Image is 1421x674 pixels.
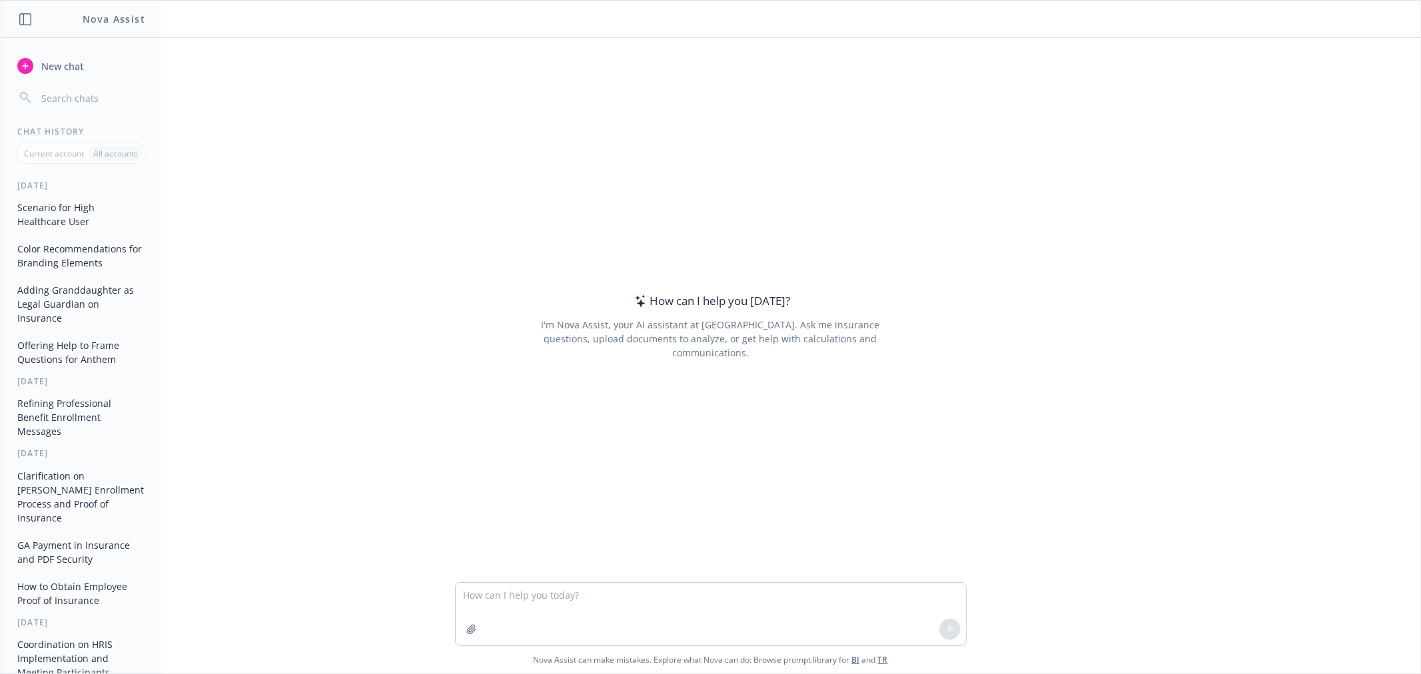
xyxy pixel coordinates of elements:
[12,392,150,442] button: Refining Professional Benefit Enrollment Messages
[1,448,161,459] div: [DATE]
[39,59,84,73] span: New chat
[1,617,161,628] div: [DATE]
[12,465,150,529] button: Clarification on [PERSON_NAME] Enrollment Process and Proof of Insurance
[6,646,1415,673] span: Nova Assist can make mistakes. Explore what Nova can do: Browse prompt library for and
[1,180,161,191] div: [DATE]
[12,334,150,370] button: Offering Help to Frame Questions for Anthem
[12,238,150,274] button: Color Recommendations for Branding Elements
[523,318,898,360] div: I'm Nova Assist, your AI assistant at [GEOGRAPHIC_DATA]. Ask me insurance questions, upload docum...
[12,575,150,611] button: How to Obtain Employee Proof of Insurance
[24,148,84,159] p: Current account
[1,376,161,387] div: [DATE]
[83,12,145,26] h1: Nova Assist
[631,292,790,310] div: How can I help you [DATE]?
[12,54,150,78] button: New chat
[12,196,150,232] button: Scenario for High Healthcare User
[12,279,150,329] button: Adding Granddaughter as Legal Guardian on Insurance
[878,654,888,665] a: TR
[93,148,138,159] p: All accounts
[852,654,860,665] a: BI
[39,89,145,107] input: Search chats
[1,126,161,137] div: Chat History
[12,534,150,570] button: GA Payment in Insurance and PDF Security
